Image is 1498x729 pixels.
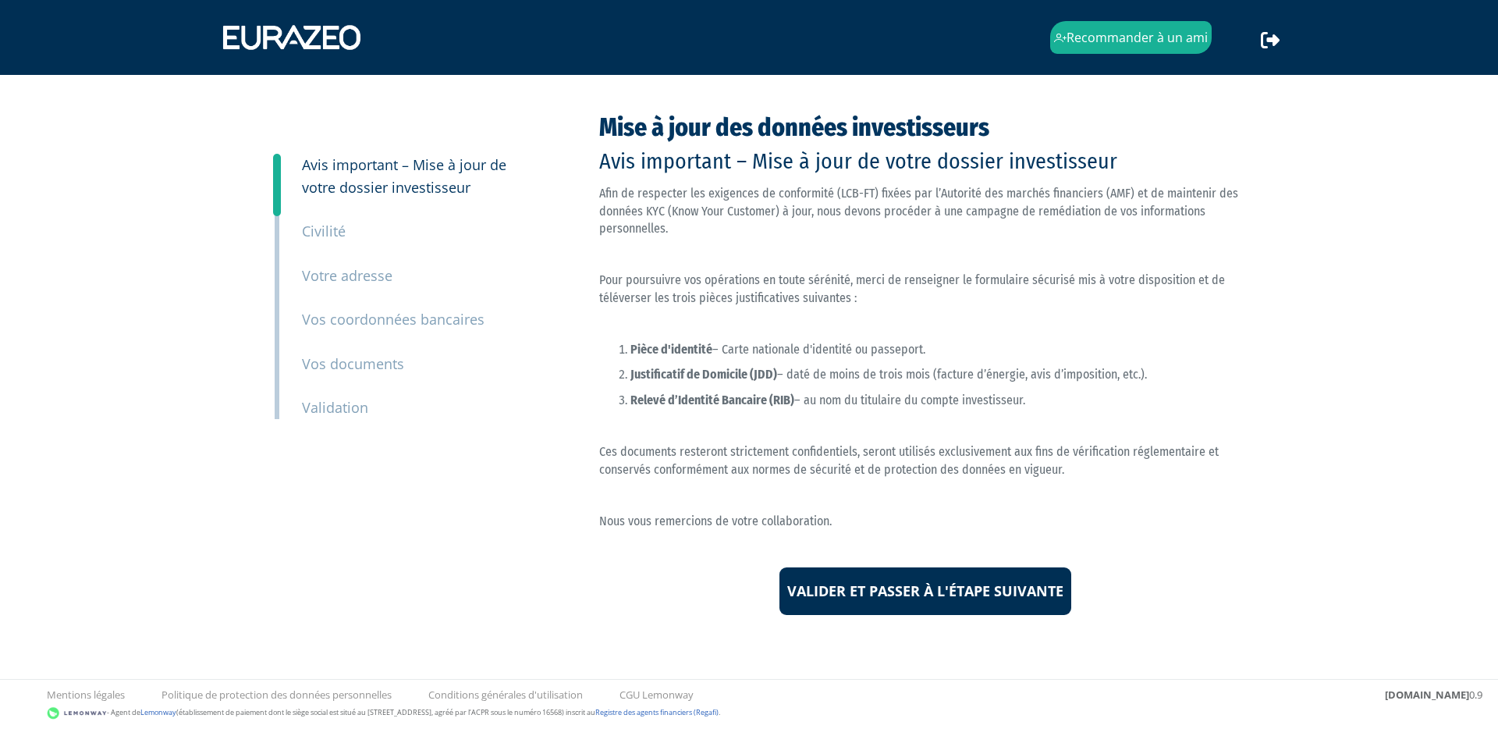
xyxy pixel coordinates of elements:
[599,146,1251,177] p: Avis important – Mise à jour de votre dossier investisseur
[599,443,1251,479] p: Ces documents resteront strictement confidentiels, seront utilisés exclusivement aux fins de véri...
[302,310,485,329] small: Vos coordonnées bancaires
[302,398,368,417] small: Validation
[273,154,281,216] a: 3
[302,354,404,373] small: Vos documents
[1385,688,1469,702] strong: [DOMAIN_NAME]
[1385,688,1482,702] div: 0.9
[630,393,794,407] strong: Relevé d’Identité Bancaire (RIB)
[302,266,392,285] small: Votre adresse
[779,567,1071,616] input: Valider et passer à l'étape suivante
[211,14,372,61] img: 1731417592-eurazeo_logo_blanc.png
[630,392,1251,410] p: – au nom du titulaire du compte investisseur.
[47,706,107,721] img: logo-lemonway.png
[162,688,392,702] a: Politique de protection des données personnelles
[428,688,583,702] a: Conditions générales d'utilisation
[1050,21,1212,55] a: Recommander à un ami
[630,341,1251,359] p: – Carte nationale d'identité ou passeport.
[140,707,176,717] a: Lemonway
[619,688,694,702] a: CGU Lemonway
[599,185,1251,239] p: Afin de respecter les exigences de conformité (LCB-FT) fixées par l’Autorité des marchés financie...
[599,110,1251,177] div: Mise à jour des données investisseurs
[302,155,506,197] small: Avis important – Mise à jour de votre dossier investisseur
[595,707,719,717] a: Registre des agents financiers (Regafi)
[599,513,1251,531] p: Nous vous remercions de votre collaboration.
[302,222,346,240] small: Civilité
[16,706,1482,721] div: - Agent de (établissement de paiement dont le siège social est situé au [STREET_ADDRESS], agréé p...
[599,272,1251,308] p: Pour poursuivre vos opérations en toute sérénité, merci de renseigner le formulaire sécurisé mis ...
[630,366,1251,384] p: – daté de moins de trois mois (facture d’énergie, avis d’imposition, etc.).
[630,342,712,357] strong: Pièce d'identité
[630,367,777,382] strong: Justificatif de Domicile (JDD)
[47,688,125,702] a: Mentions légales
